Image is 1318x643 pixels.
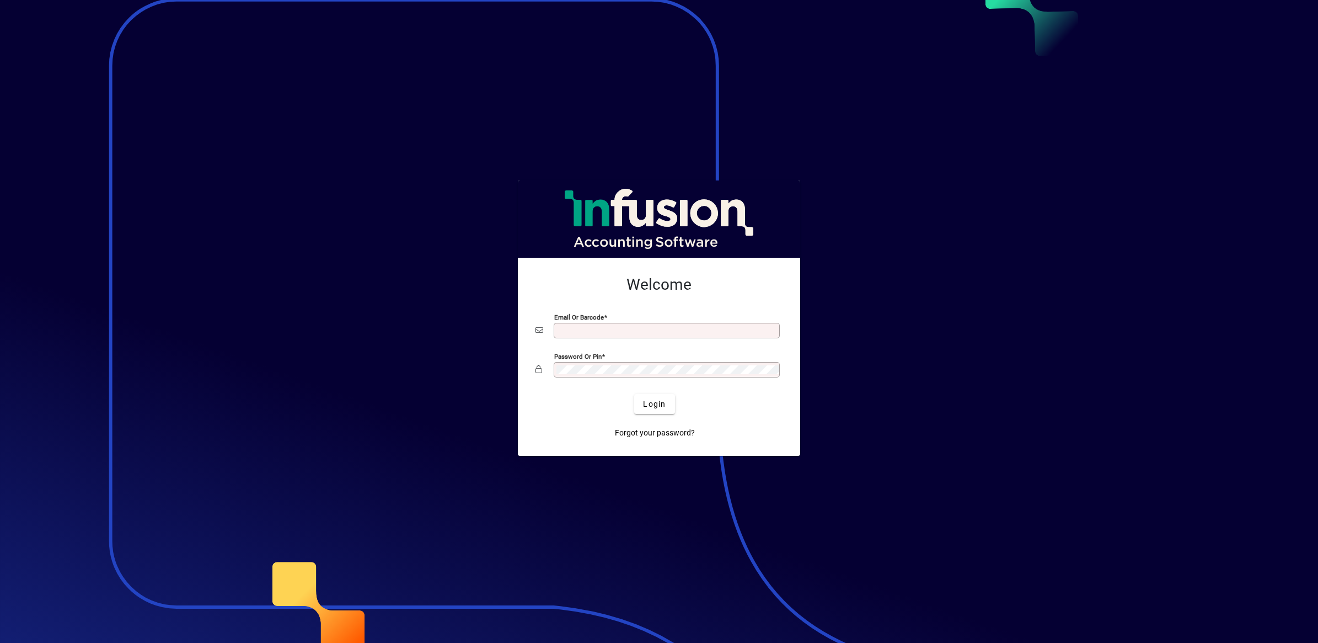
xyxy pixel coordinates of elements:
mat-label: Password or Pin [554,353,602,360]
h2: Welcome [535,275,783,294]
span: Forgot your password? [615,427,695,439]
a: Forgot your password? [610,423,699,443]
span: Login [643,398,666,410]
mat-label: Email or Barcode [554,313,604,321]
button: Login [634,394,674,414]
